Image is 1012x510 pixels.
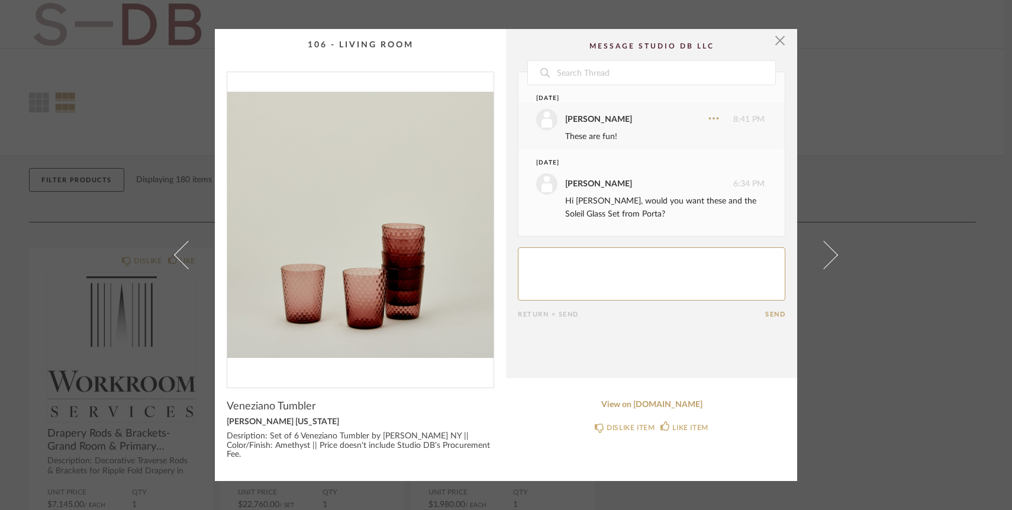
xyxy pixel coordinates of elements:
div: Return = Send [518,311,765,318]
button: Send [765,311,785,318]
span: Veneziano Tumbler [227,400,316,413]
div: [DATE] [536,94,743,103]
div: 6:34 PM [536,173,765,195]
a: View on [DOMAIN_NAME] [518,400,785,410]
div: Hi [PERSON_NAME], would you want these and the Soleil Glass Set from Porta? [565,195,765,221]
div: DISLIKE ITEM [607,422,655,434]
div: LIKE ITEM [672,422,708,434]
div: [DATE] [536,159,743,167]
div: [PERSON_NAME] [565,177,632,191]
input: Search Thread [556,61,775,85]
div: [PERSON_NAME] [US_STATE] [227,418,494,427]
img: 6d277c43-d799-4145-a397-0375d14d331a_1000x1000.jpg [227,72,494,378]
div: 0 [227,72,494,378]
div: These are fun! [565,130,765,143]
div: Desription: Set of 6 Veneziano Tumbler by [PERSON_NAME] NY || Color/Finish: Amethyst || Price doe... [227,432,494,460]
button: Close [768,29,792,53]
div: 8:41 PM [536,109,765,130]
div: [PERSON_NAME] [565,113,632,126]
